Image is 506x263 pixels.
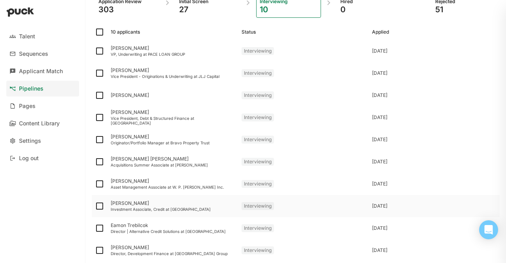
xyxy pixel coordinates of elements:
div: 10 [260,5,317,14]
div: Applicant Match [19,68,63,75]
div: Interviewing [242,180,274,188]
div: 303 [98,5,156,14]
div: Asset Management Associate at W. P. [PERSON_NAME] Inc. [111,185,235,189]
div: Director, Development Finance at [GEOGRAPHIC_DATA] Group [111,251,235,256]
div: Sequences [19,51,48,57]
a: Pipelines [6,81,79,96]
div: Interviewing [242,202,274,210]
div: Interviewing [242,69,274,77]
div: [PERSON_NAME] [111,201,235,206]
div: Interviewing [242,158,274,166]
div: Originator/Portfolio Manager at Bravo Property Trust [111,140,235,145]
div: [PERSON_NAME] [111,134,235,140]
div: 10 applicants [111,29,140,35]
div: Eamon Trebilcok [111,223,235,228]
div: [DATE] [372,248,497,253]
div: Status [242,29,256,35]
div: [DATE] [372,93,497,98]
div: [DATE] [372,70,497,76]
div: Vice President - Originations & Underwriting at JLJ Capital [111,74,235,79]
div: Interviewing [242,246,274,254]
div: Interviewing [242,224,274,232]
div: [DATE] [372,225,497,231]
a: Settings [6,133,79,149]
div: Interviewing [242,47,274,55]
a: Pages [6,98,79,114]
div: [PERSON_NAME] [111,245,235,250]
div: Vice President, Debt & Structured Finance at [GEOGRAPHIC_DATA] [111,116,235,125]
div: Pages [19,103,36,110]
div: Content Library [19,120,60,127]
div: [PERSON_NAME] [111,110,235,115]
div: [PERSON_NAME] [111,45,235,51]
div: [PERSON_NAME] [PERSON_NAME] [111,156,235,162]
div: Applied [372,29,389,35]
a: Talent [6,28,79,44]
div: Log out [19,155,39,162]
a: Sequences [6,46,79,62]
div: [DATE] [372,181,497,187]
div: [DATE] [372,115,497,120]
div: [DATE] [372,203,497,209]
div: 27 [179,5,237,14]
div: Settings [19,138,41,144]
div: Talent [19,33,35,40]
div: Director | Alternative Credit Solutions at [GEOGRAPHIC_DATA] [111,229,235,234]
div: Open Intercom Messenger [479,220,498,239]
div: Interviewing [242,114,274,121]
div: VP, Underwriting at PACE LOAN GROUP [111,52,235,57]
div: 51 [435,5,493,14]
a: Applicant Match [6,63,79,79]
div: Interviewing [242,136,274,144]
div: [DATE] [372,159,497,165]
div: Pipelines [19,85,43,92]
div: [PERSON_NAME] [111,93,235,98]
a: Content Library [6,115,79,131]
div: 0 [340,5,398,14]
div: Investment Associate, Credit at [GEOGRAPHIC_DATA] [111,207,235,212]
div: [DATE] [372,48,497,54]
div: Acquisitions Summer Associate at [PERSON_NAME] [111,163,235,167]
div: [PERSON_NAME] [111,178,235,184]
div: [PERSON_NAME] [111,68,235,73]
div: Interviewing [242,91,274,99]
div: [DATE] [372,137,497,142]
